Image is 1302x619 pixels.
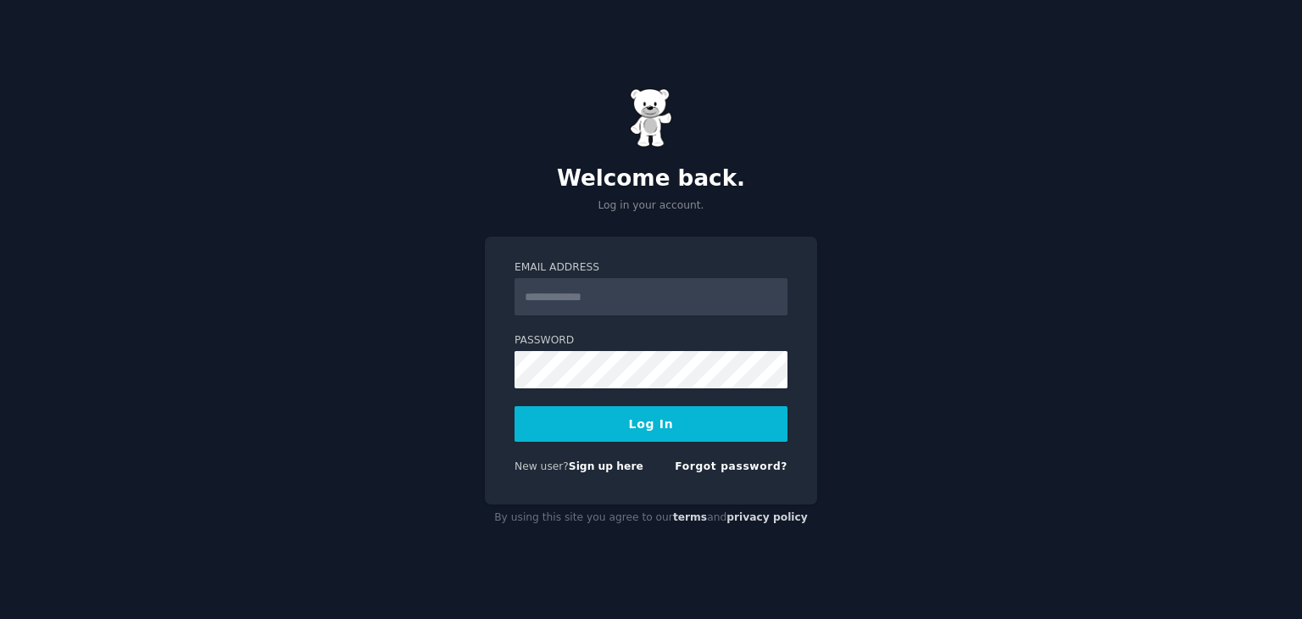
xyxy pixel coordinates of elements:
[515,260,787,276] label: Email Address
[673,511,707,523] a: terms
[485,165,817,192] h2: Welcome back.
[485,505,817,532] div: By using this site you agree to our and
[630,88,672,148] img: Gummy Bear
[726,511,808,523] a: privacy policy
[515,406,787,442] button: Log In
[569,460,643,472] a: Sign up here
[485,198,817,214] p: Log in your account.
[515,333,787,349] label: Password
[675,460,787,472] a: Forgot password?
[515,460,569,472] span: New user?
